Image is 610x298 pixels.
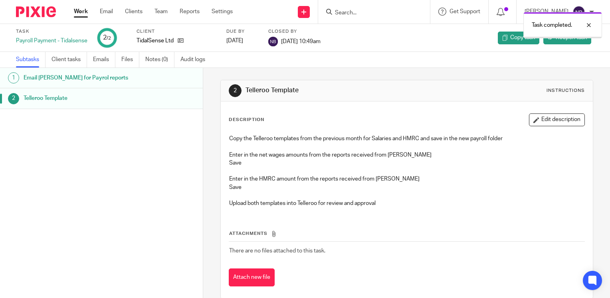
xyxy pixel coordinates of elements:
[229,199,584,207] p: Upload both templates into Telleroo for review and approval
[229,117,264,123] p: Description
[180,8,200,16] a: Reports
[8,72,19,83] div: 1
[51,52,87,68] a: Client tasks
[529,113,585,126] button: Edit description
[154,8,168,16] a: Team
[229,84,242,97] div: 2
[229,183,584,191] p: Save
[229,159,584,167] p: Save
[24,92,138,104] h1: Telleroo Template
[74,8,88,16] a: Work
[229,231,267,236] span: Attachments
[229,151,584,159] p: Enter in the net wages amounts from the reports received from [PERSON_NAME]
[226,28,258,35] label: Due by
[125,8,143,16] a: Clients
[212,8,233,16] a: Settings
[16,52,46,68] a: Subtasks
[268,37,278,46] img: svg%3E
[100,8,113,16] a: Email
[16,28,87,35] label: Task
[16,6,56,17] img: Pixie
[180,52,211,68] a: Audit logs
[24,72,138,84] h1: Email [PERSON_NAME] for Payrol reports
[229,135,584,143] p: Copy the Telleroo templates from the previous month for Salaries and HMRC and save in the new pay...
[137,37,174,45] p: TidalSense Ltd
[226,37,258,45] div: [DATE]
[547,87,585,94] div: Instructions
[145,52,174,68] a: Notes (0)
[16,37,87,45] div: Payroll Payment - Tidalsense
[572,6,585,18] img: svg%3E
[281,38,321,44] span: [DATE] 10:49am
[229,248,325,254] span: There are no files attached to this task.
[93,52,115,68] a: Emails
[268,28,321,35] label: Closed by
[103,33,111,42] div: 2
[229,175,584,183] p: Enter in the HMRC amount from the reports received from [PERSON_NAME]
[137,28,216,35] label: Client
[246,86,424,95] h1: Telleroo Template
[8,93,19,104] div: 2
[532,21,572,29] p: Task completed.
[229,268,275,286] button: Attach new file
[107,36,111,40] small: /2
[121,52,139,68] a: Files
